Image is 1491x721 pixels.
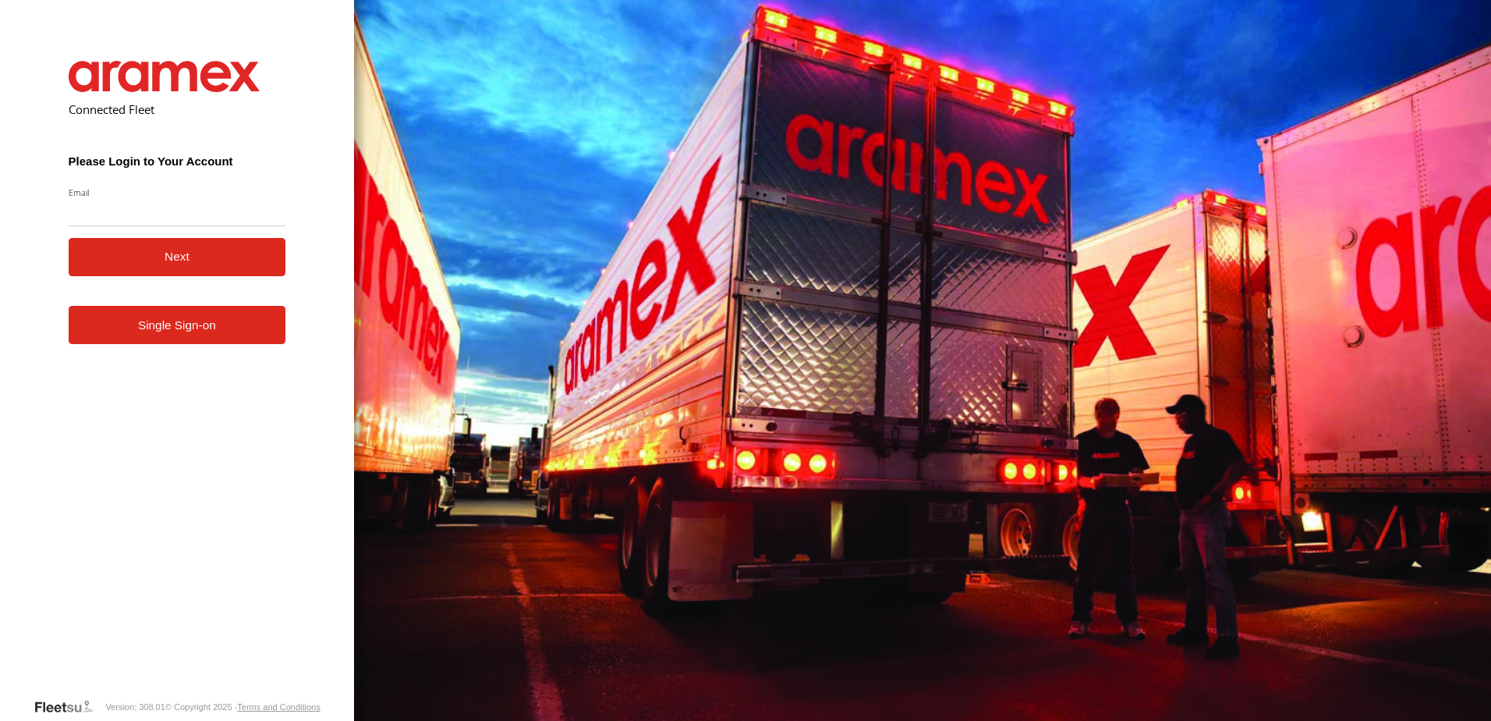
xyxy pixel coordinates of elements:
[69,154,286,168] h3: Please Login to Your Account
[34,699,105,715] a: Visit our Website
[69,101,286,117] h2: Connected Fleet
[69,186,286,198] label: Email
[69,61,260,92] img: Aramex
[69,238,286,276] button: Next
[69,306,286,344] a: Single Sign-on
[105,702,165,712] div: Version: 308.01
[237,702,320,712] a: Terms and Conditions
[165,702,321,712] div: © Copyright 2025 -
